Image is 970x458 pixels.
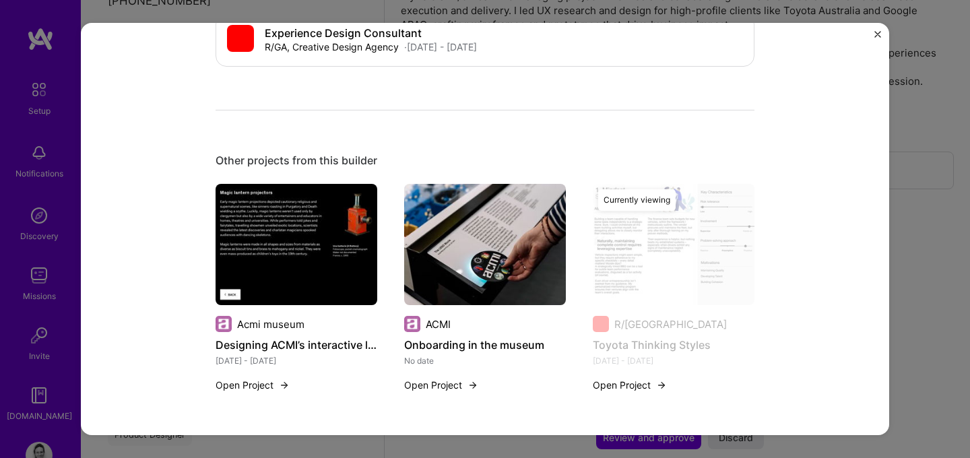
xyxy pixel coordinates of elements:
button: Close [874,31,881,45]
button: Open Project [216,378,290,392]
img: arrow-right [656,380,667,391]
h4: Designing ACMI’s interactive labels [216,336,377,354]
img: arrow-right [467,380,478,391]
h4: Experience Design Consultant [265,27,477,40]
h4: Onboarding in the museum [404,336,566,354]
div: Acmi museum [237,317,304,331]
img: Toyota Thinking Styles [593,184,754,305]
img: Company logo [404,316,420,332]
img: Designing ACMI’s interactive labels [216,184,377,305]
div: R/GA, Creative Design Agency [265,40,399,54]
img: Onboarding in the museum [404,184,566,305]
img: Company logo [216,316,232,332]
button: Open Project [593,378,667,392]
button: Open Project [404,378,478,392]
div: ACMI [426,317,451,331]
div: · [DATE] - [DATE] [404,40,477,54]
img: arrow-right [279,380,290,391]
div: Currently viewing [598,189,676,211]
div: No date [404,354,566,368]
img: Company logo [227,25,254,52]
div: Other projects from this builder [216,154,754,168]
div: [DATE] - [DATE] [216,354,377,368]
